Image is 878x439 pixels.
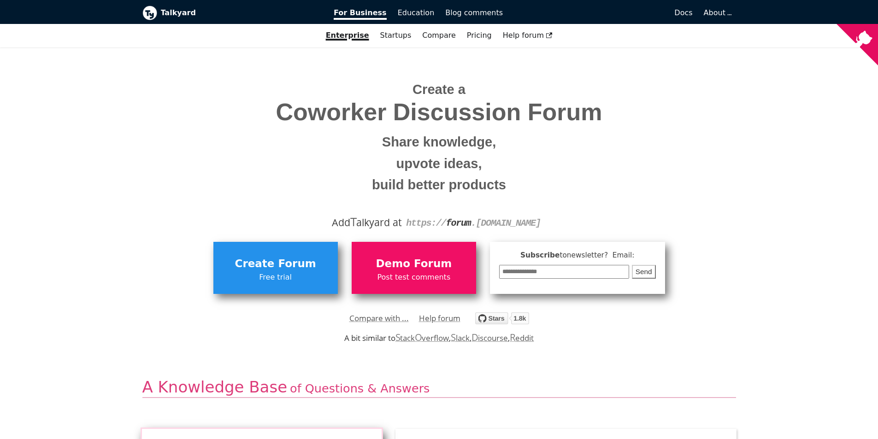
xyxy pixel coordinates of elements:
a: StackOverflow [395,333,449,343]
button: Send [632,265,656,279]
a: Slack [451,333,469,343]
a: Reddit [510,333,534,343]
a: Star debiki/talkyard on GitHub [475,314,529,327]
a: Compare with ... [349,311,409,325]
span: Blog comments [445,8,503,17]
a: Create ForumFree trial [213,242,338,293]
div: Add alkyard at [149,215,729,230]
span: Education [398,8,435,17]
a: Docs [508,5,698,21]
a: Blog comments [440,5,508,21]
span: R [510,331,516,344]
a: Demo ForumPost test comments [352,242,476,293]
a: Discourse [471,333,508,343]
span: Create Forum [218,255,333,273]
span: S [395,331,401,344]
a: For Business [328,5,392,21]
a: Pricing [461,28,497,43]
span: Demo Forum [356,255,471,273]
a: Help forum [497,28,558,43]
span: Post test comments [356,271,471,283]
a: Talkyard logoTalkyard [142,6,321,20]
span: Subscribe [499,250,656,261]
span: T [350,213,357,230]
span: Create a [412,82,466,97]
a: Compare [422,31,456,40]
span: For Business [334,8,387,20]
small: Share knowledge, [149,131,729,153]
span: Free trial [218,271,333,283]
span: O [415,331,422,344]
span: to newsletter ? Email: [560,251,634,259]
a: Help forum [419,311,460,325]
code: https:// . [DOMAIN_NAME] [406,218,541,228]
small: upvote ideas, [149,153,729,175]
small: build better products [149,174,729,196]
span: Help forum [503,31,553,40]
a: Education [392,5,440,21]
span: S [451,331,456,344]
span: of Questions & Answers [290,381,430,395]
strong: forum [446,218,471,228]
span: D [471,331,478,344]
a: Enterprise [320,28,375,43]
a: About [704,8,731,17]
a: Startups [375,28,417,43]
span: Docs [674,8,692,17]
b: Talkyard [161,7,321,19]
img: talkyard.svg [475,312,529,324]
img: Talkyard logo [142,6,157,20]
h2: A Knowledge Base [142,377,736,398]
span: Coworker Discussion Forum [149,99,729,125]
